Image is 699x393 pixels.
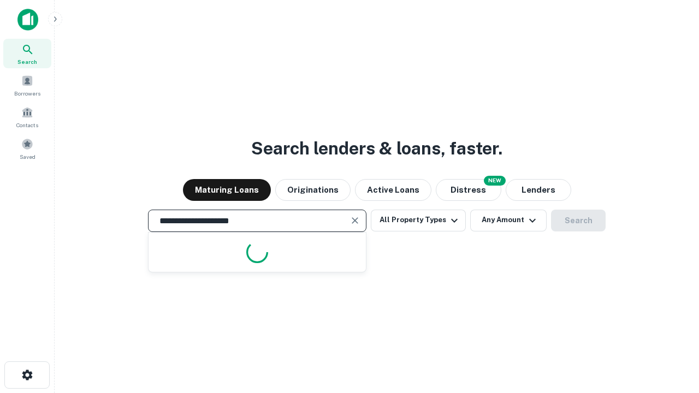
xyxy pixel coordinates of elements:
iframe: Chat Widget [644,306,699,358]
span: Borrowers [14,89,40,98]
button: All Property Types [371,210,466,231]
a: Borrowers [3,70,51,100]
span: Contacts [16,121,38,129]
a: Search [3,39,51,68]
button: Originations [275,179,351,201]
h3: Search lenders & loans, faster. [251,135,502,162]
span: Search [17,57,37,66]
button: Clear [347,213,363,228]
button: Any Amount [470,210,547,231]
button: Lenders [506,179,571,201]
button: Maturing Loans [183,179,271,201]
a: Saved [3,134,51,163]
span: Saved [20,152,35,161]
a: Contacts [3,102,51,132]
button: Search distressed loans with lien and other non-mortgage details. [436,179,501,201]
button: Active Loans [355,179,431,201]
img: capitalize-icon.png [17,9,38,31]
div: NEW [484,176,506,186]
